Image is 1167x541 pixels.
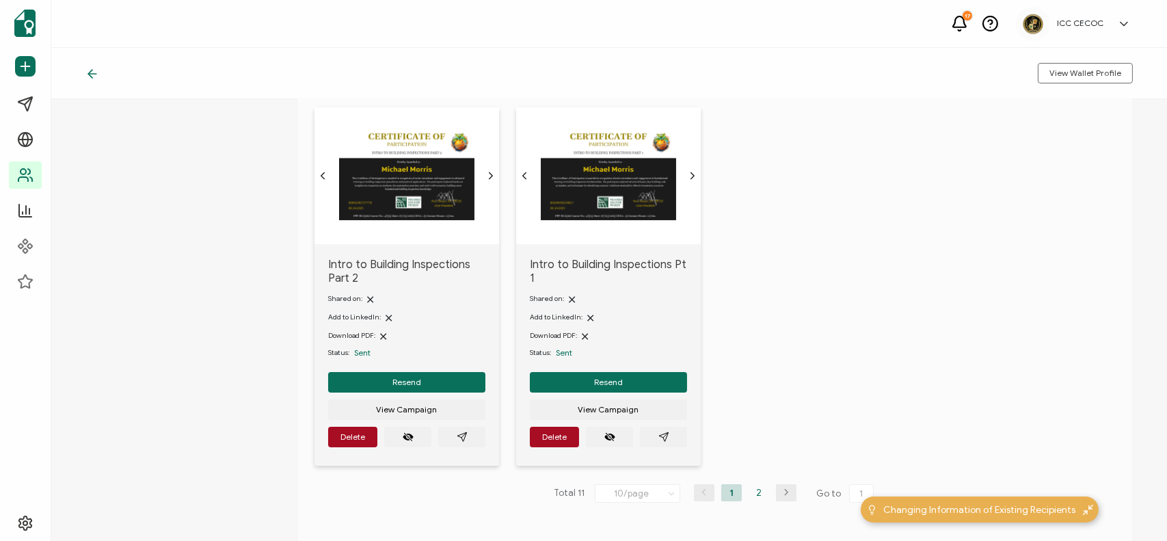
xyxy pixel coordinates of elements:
[749,484,769,501] li: 2
[658,432,669,443] ion-icon: paper plane outline
[530,399,687,420] button: View Campaign
[554,484,585,503] span: Total 11
[963,11,972,21] div: 17
[530,294,564,303] span: Shared on:
[328,313,381,321] span: Add to LinkedIn:
[485,170,496,181] ion-icon: chevron forward outline
[392,378,421,386] span: Resend
[328,258,485,285] span: Intro to Building Inspections Part 2
[1049,69,1121,77] span: View Wallet Profile
[542,433,567,441] span: Delete
[1057,18,1103,28] h5: ICC CECOC
[328,399,485,420] button: View Campaign
[354,347,371,358] span: Sent
[328,372,485,393] button: Resend
[377,406,438,414] span: View Campaign
[317,170,328,181] ion-icon: chevron back outline
[884,503,1076,517] span: Changing Information of Existing Recipients
[530,347,551,358] span: Status:
[530,258,687,285] span: Intro to Building Inspections Pt 1
[578,406,639,414] span: View Campaign
[328,427,377,447] button: Delete
[595,484,680,503] input: Select
[687,170,698,181] ion-icon: chevron forward outline
[328,331,375,340] span: Download PDF:
[816,484,876,503] span: Go to
[721,484,742,501] li: 1
[594,378,623,386] span: Resend
[530,427,579,447] button: Delete
[530,313,582,321] span: Add to LinkedIn:
[604,432,615,443] ion-icon: eye off
[457,432,468,443] ion-icon: paper plane outline
[403,432,414,443] ion-icon: eye off
[519,170,530,181] ion-icon: chevron back outline
[530,331,577,340] span: Download PDF:
[14,10,36,37] img: sertifier-logomark-colored.svg
[328,347,349,358] span: Status:
[1099,475,1167,541] iframe: Chat Widget
[530,372,687,393] button: Resend
[556,347,572,358] span: Sent
[1023,14,1043,34] img: 87846ae5-69ed-4ff3-9262-8e377dd013b4.png
[1083,505,1093,515] img: minimize-icon.svg
[1038,63,1133,83] button: View Wallet Profile
[340,433,365,441] span: Delete
[328,294,362,303] span: Shared on:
